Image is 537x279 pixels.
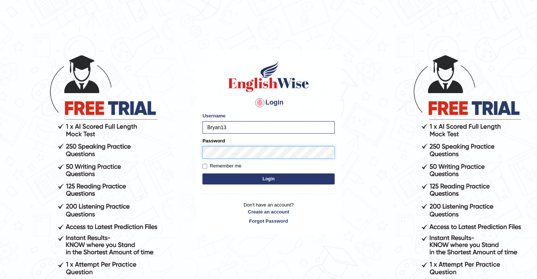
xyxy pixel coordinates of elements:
h4: Login [202,97,335,109]
label: Username [202,112,226,119]
label: Remember me [202,162,241,170]
p: Don't have an account? [202,201,335,224]
img: Logo of English Wise sign in for intelligent practice with AI [227,60,310,93]
input: Remember me [202,164,207,169]
button: Login [202,173,335,184]
a: Create an account [202,208,335,215]
a: Forgot Password [202,218,335,225]
label: Password [202,137,225,144]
